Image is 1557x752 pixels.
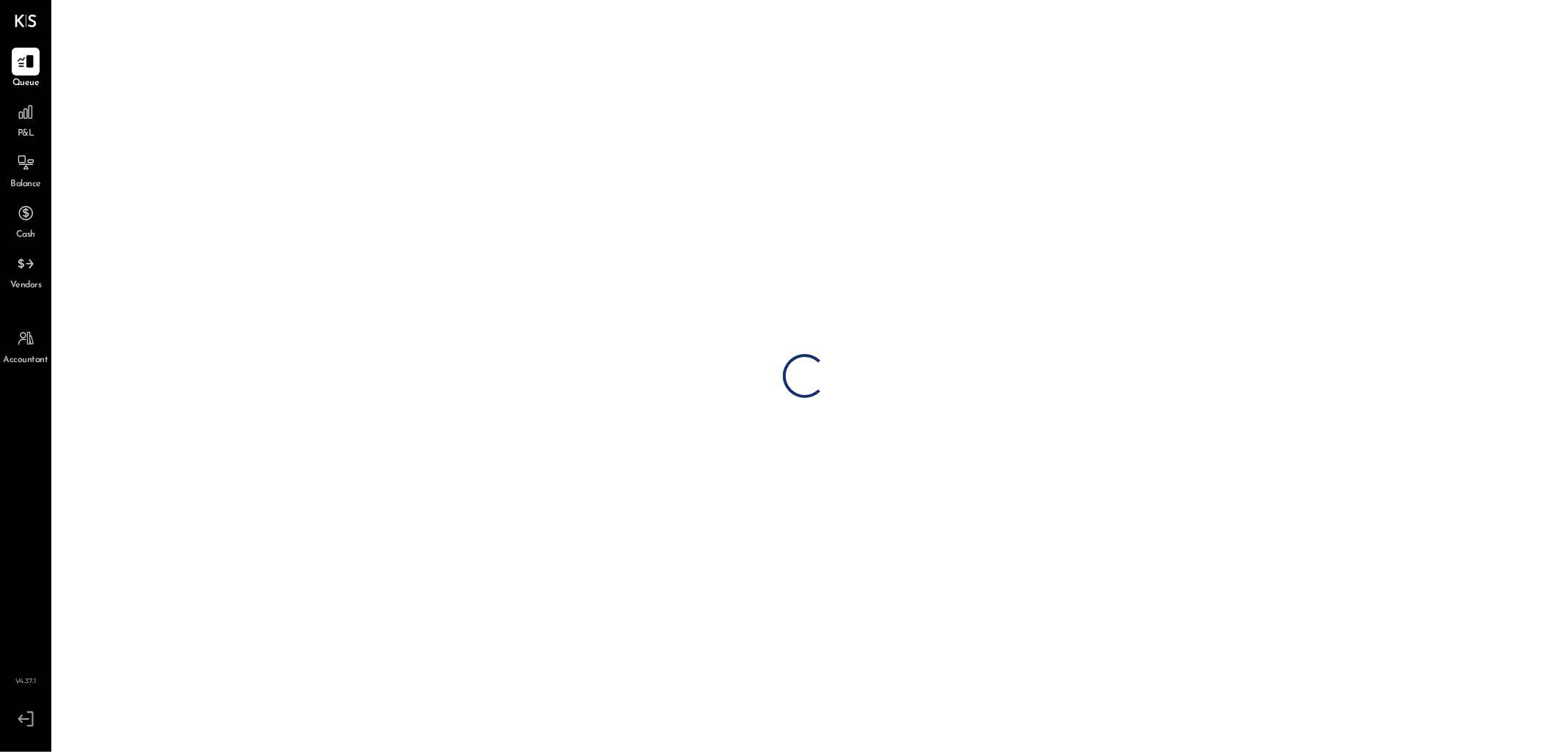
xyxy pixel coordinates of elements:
[4,354,48,367] span: Accountant
[10,178,41,191] span: Balance
[1,48,51,90] a: Queue
[18,128,34,141] span: P&L
[1,98,51,141] a: P&L
[1,149,51,191] a: Balance
[16,229,35,242] span: Cash
[10,279,42,292] span: Vendors
[1,250,51,292] a: Vendors
[1,325,51,367] a: Accountant
[1,199,51,242] a: Cash
[12,77,40,90] span: Queue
